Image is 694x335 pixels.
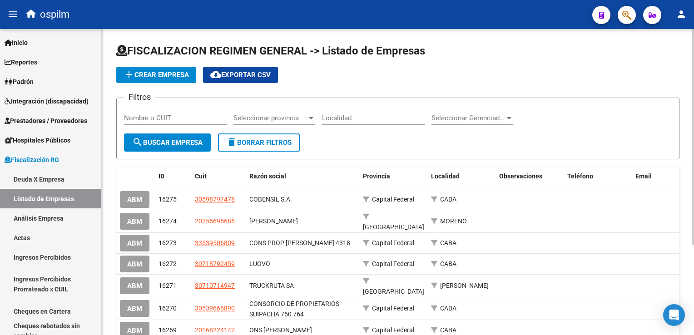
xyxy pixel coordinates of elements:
[159,305,177,312] span: 16270
[40,5,69,25] span: ospilm
[127,260,142,268] span: ABM
[363,288,424,295] span: [GEOGRAPHIC_DATA]
[195,282,235,289] span: 30710714947
[246,167,359,186] datatable-header-cell: Razón social
[249,300,339,318] span: CONSORCIO DE PROPIETARIOS SUIPACHA 760 764
[496,167,564,186] datatable-header-cell: Observaciones
[5,116,87,126] span: Prestadores / Proveedores
[120,191,149,208] button: ABM
[249,196,292,203] span: COBENSIL S.A.
[195,239,235,246] span: 33539506809
[124,91,155,103] h3: Filtros
[127,326,142,335] span: ABM
[132,138,203,147] span: Buscar Empresa
[363,172,390,180] span: Provincia
[372,239,414,246] span: Capital Federal
[195,260,235,267] span: 30718792459
[372,260,414,267] span: Capital Federal
[676,9,687,20] mat-icon: person
[116,67,196,83] button: Crear Empresa
[372,305,414,312] span: Capital Federal
[5,77,34,87] span: Padrón
[249,282,294,289] span: TRUCKRUTA SA
[195,196,235,203] span: 30598797478
[159,196,177,203] span: 16275
[124,69,134,80] mat-icon: add
[124,71,189,79] span: Crear Empresa
[567,172,593,180] span: Teléfono
[226,137,237,148] mat-icon: delete
[127,217,142,226] span: ABM
[431,114,505,122] span: Seleccionar Gerenciador
[249,172,286,180] span: Razón social
[233,114,307,122] span: Seleccionar provincia
[120,213,149,230] button: ABM
[440,239,456,246] span: CABA
[440,305,456,312] span: CABA
[210,71,271,79] span: Exportar CSV
[203,67,278,83] button: Exportar CSV
[159,282,177,289] span: 16271
[120,277,149,294] button: ABM
[127,239,142,247] span: ABM
[5,38,28,48] span: Inicio
[195,217,235,225] span: 20256695686
[127,282,142,290] span: ABM
[120,235,149,251] button: ABM
[159,239,177,246] span: 16273
[440,196,456,203] span: CABA
[363,223,424,231] span: [GEOGRAPHIC_DATA]
[195,172,207,180] span: Cuit
[132,137,143,148] mat-icon: search
[127,305,142,313] span: ABM
[191,167,246,186] datatable-header-cell: Cuit
[159,172,164,180] span: ID
[159,326,177,334] span: 16269
[427,167,496,186] datatable-header-cell: Localidad
[5,155,59,165] span: Fiscalización RG
[120,300,149,317] button: ABM
[195,305,235,312] span: 30539666890
[359,167,427,186] datatable-header-cell: Provincia
[499,172,542,180] span: Observaciones
[5,135,70,145] span: Hospitales Públicos
[663,304,685,326] div: Open Intercom Messenger
[218,133,300,152] button: Borrar Filtros
[440,326,456,334] span: CABA
[127,196,142,204] span: ABM
[7,9,18,20] mat-icon: menu
[5,96,89,106] span: Integración (discapacidad)
[564,167,632,186] datatable-header-cell: Teléfono
[635,172,652,180] span: Email
[124,133,211,152] button: Buscar Empresa
[431,172,460,180] span: Localidad
[249,260,270,267] span: LUOVO
[120,256,149,272] button: ABM
[5,57,37,67] span: Reportes
[440,282,489,289] span: [PERSON_NAME]
[372,326,414,334] span: Capital Federal
[372,196,414,203] span: Capital Federal
[440,217,467,225] span: MORENO
[249,239,350,246] span: CONS PROP SARMIENTO 4318
[249,326,312,334] span: ONS RODOLFO RAMON
[159,260,177,267] span: 16272
[155,167,191,186] datatable-header-cell: ID
[249,217,298,225] span: IGOA MAURO ARIEL
[116,44,425,57] span: FISCALIZACION REGIMEN GENERAL -> Listado de Empresas
[440,260,456,267] span: CABA
[195,326,235,334] span: 20168224142
[159,217,177,225] span: 16274
[210,69,221,80] mat-icon: cloud_download
[226,138,292,147] span: Borrar Filtros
